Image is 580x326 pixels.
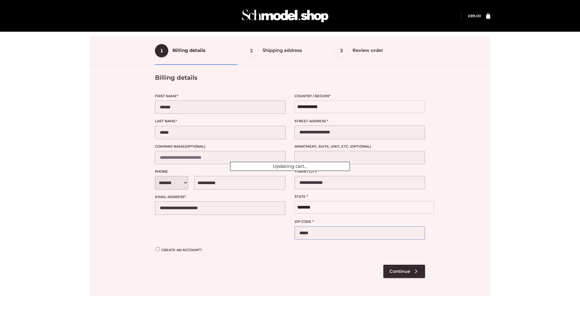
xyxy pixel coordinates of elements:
span: £ [468,14,470,18]
img: Schmodel Admin 964 [240,4,330,28]
bdi: 89.00 [468,14,481,18]
a: £89.00 [468,14,481,18]
div: Updating cart... [230,161,350,171]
